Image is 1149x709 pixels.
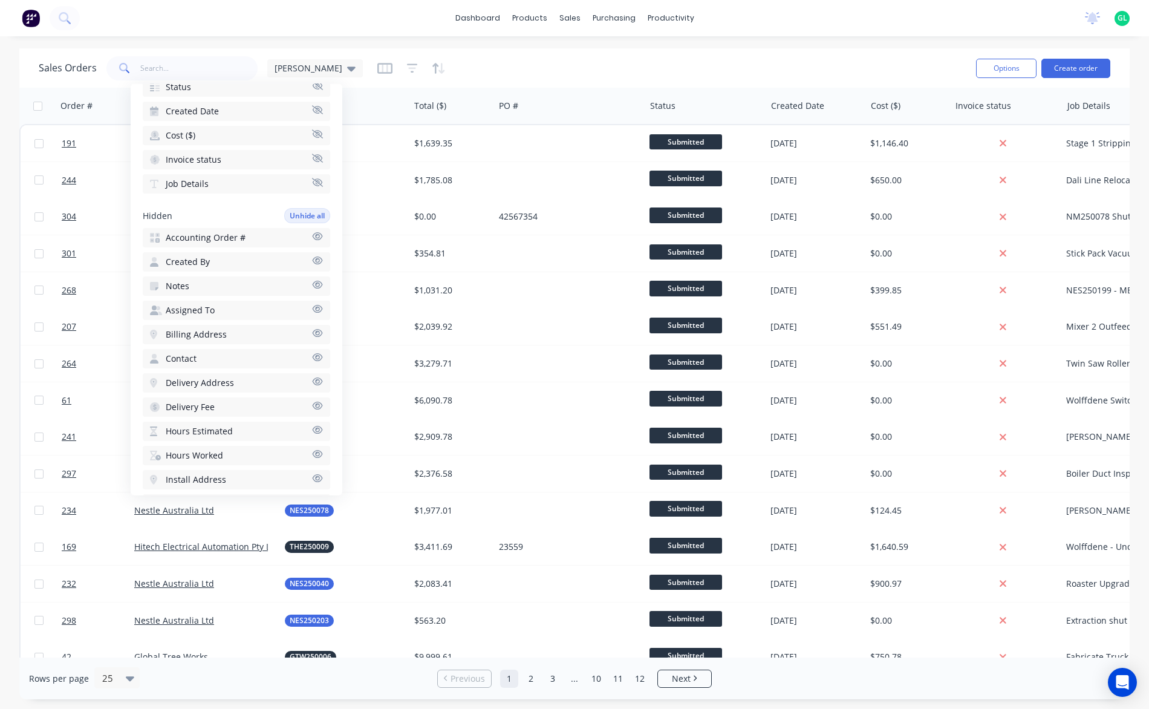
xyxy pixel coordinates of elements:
div: [DATE] [770,211,861,223]
div: [DATE] [770,174,861,186]
span: NES250040 [290,578,329,590]
span: NES250203 [290,615,329,627]
div: $9,999.61 [414,651,485,663]
a: 244 [62,162,134,198]
a: Hitech Electrical Automation Pty Ltd [134,541,279,552]
div: [DATE] [770,651,861,663]
div: Cost ($) [871,100,900,112]
a: 234 [62,492,134,529]
span: 268 [62,284,76,296]
div: $3,279.71 [414,358,485,370]
div: $2,039.92 [414,321,485,333]
div: $900.97 [870,578,941,590]
a: 42 [62,639,134,675]
div: 42567354 [499,211,633,223]
a: 61 [62,382,134,419]
div: [DATE] [770,394,861,407]
span: 61 [62,394,71,407]
a: Page 2 [522,670,540,688]
div: [DATE] [770,137,861,149]
button: Created Date [143,102,330,121]
button: Delivery Address [143,373,330,393]
span: Hidden [143,209,172,221]
div: $2,083.41 [414,578,485,590]
button: Status [143,77,330,97]
span: [PERSON_NAME] [275,62,342,74]
div: [DATE] [770,284,861,296]
div: 23559 [499,541,633,553]
div: Order # [60,100,93,112]
button: Hours Estimated [143,422,330,441]
button: Contact [143,349,330,368]
div: [DATE] [770,468,861,480]
span: NES250078 [290,505,329,517]
button: NES250078 [285,505,334,517]
button: GTW250006 [285,651,336,663]
a: 304 [62,198,134,235]
a: 207 [62,309,134,345]
div: $1,785.08 [414,174,485,186]
span: THE250009 [290,541,329,553]
a: 191 [62,125,134,162]
div: $1,031.20 [414,284,485,296]
span: Assigned To [166,304,215,316]
a: Nestle Australia Ltd [134,505,214,516]
span: Invoice status [166,154,221,166]
div: $354.81 [414,247,485,260]
div: $0.00 [870,247,941,260]
span: Created Date [166,105,219,117]
span: 234 [62,505,76,517]
div: [DATE] [770,615,861,627]
div: Created Date [771,100,824,112]
button: Assigned To [143,301,330,320]
a: Nestle Australia Ltd [134,578,214,589]
div: $563.20 [414,615,485,627]
div: $0.00 [870,431,941,443]
img: Factory [22,9,40,27]
span: 191 [62,137,76,149]
a: 298 [62,603,134,639]
span: Job Details [166,178,209,190]
a: Page 1 is your current page [500,670,518,688]
input: Search... [140,56,258,80]
button: Create order [1041,59,1110,78]
div: $0.00 [870,394,941,407]
div: $551.49 [870,321,941,333]
span: Delivery Address [166,377,234,389]
button: Invoiced Date [143,494,330,514]
span: Rows per page [29,673,89,685]
span: Submitted [649,391,722,406]
a: 241 [62,419,134,455]
span: Submitted [649,171,722,186]
button: NES250203 [285,615,334,627]
a: Global Tree Works [134,651,208,662]
span: Submitted [649,428,722,443]
span: 42 [62,651,71,663]
a: Page 12 [631,670,649,688]
span: Submitted [649,318,722,333]
div: [DATE] [770,321,861,333]
div: $399.85 [870,284,941,296]
span: 244 [62,174,76,186]
span: GTW250006 [290,651,331,663]
div: $750.78 [870,651,941,663]
span: Submitted [649,354,722,370]
div: $2,909.78 [414,431,485,443]
div: $3,411.69 [414,541,485,553]
button: Install Address [143,470,330,489]
a: Page 3 [544,670,562,688]
div: $0.00 [870,358,941,370]
span: Next [672,673,691,685]
div: Status [650,100,675,112]
a: Previous page [438,673,491,685]
button: Options [976,59,1037,78]
div: $1,146.40 [870,137,941,149]
a: Next page [658,673,711,685]
a: 232 [62,566,134,602]
span: 301 [62,247,76,260]
span: 298 [62,615,76,627]
span: Submitted [649,281,722,296]
button: Notes [143,276,330,296]
div: $650.00 [870,174,941,186]
a: 264 [62,345,134,382]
